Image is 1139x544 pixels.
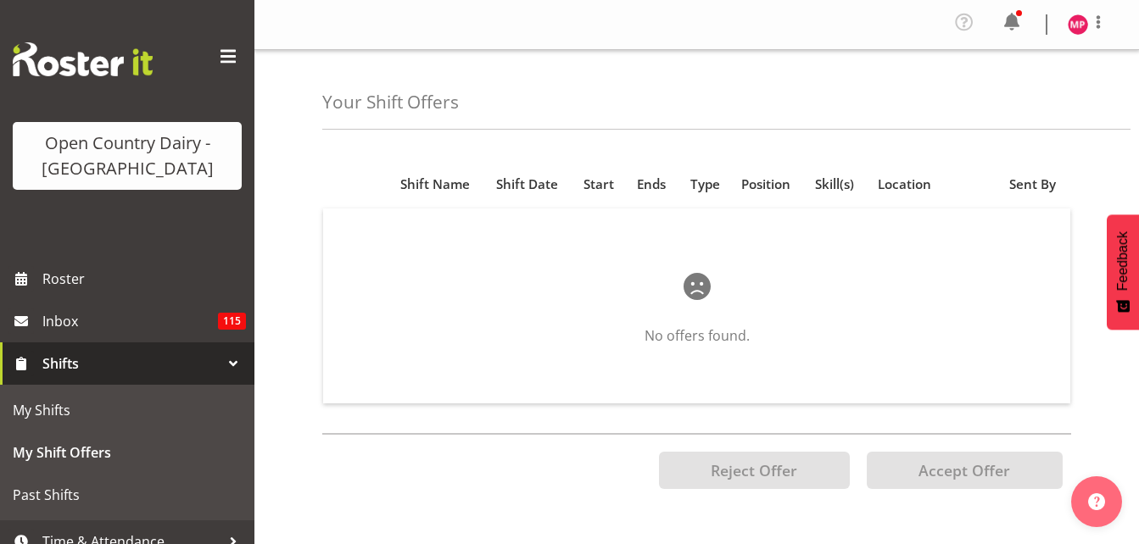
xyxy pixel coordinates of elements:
[13,42,153,76] img: Rosterit website logo
[659,452,850,489] button: Reject Offer
[1068,14,1088,35] img: mike-paki9512.jpg
[689,175,722,194] div: Type
[42,266,246,291] span: Roster
[377,325,1016,346] p: No offers found.
[815,175,858,194] div: Skill(s)
[322,92,459,112] h4: Your Shift Offers
[42,351,221,376] span: Shifts
[13,397,242,423] span: My Shifts
[637,175,669,194] div: Ends
[867,452,1063,489] button: Accept Offer
[496,175,564,194] div: Shift Date
[218,313,246,330] span: 115
[918,460,1010,480] span: Accept Offer
[741,175,796,194] div: Position
[1107,214,1139,330] button: Feedback - Show survey
[1088,493,1105,510] img: help-xxl-2.png
[400,175,477,194] div: Shift Name
[4,389,250,431] a: My Shifts
[4,474,250,516] a: Past Shifts
[878,175,936,194] div: Location
[30,130,225,181] div: Open Country Dairy - [GEOGRAPHIC_DATA]
[13,440,242,465] span: My Shift Offers
[711,460,797,480] span: Reject Offer
[13,482,242,508] span: Past Shifts
[4,431,250,474] a: My Shift Offers
[1115,231,1131,291] span: Feedback
[583,175,617,194] div: Start
[1009,175,1061,194] div: Sent By
[42,308,218,334] span: Inbox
